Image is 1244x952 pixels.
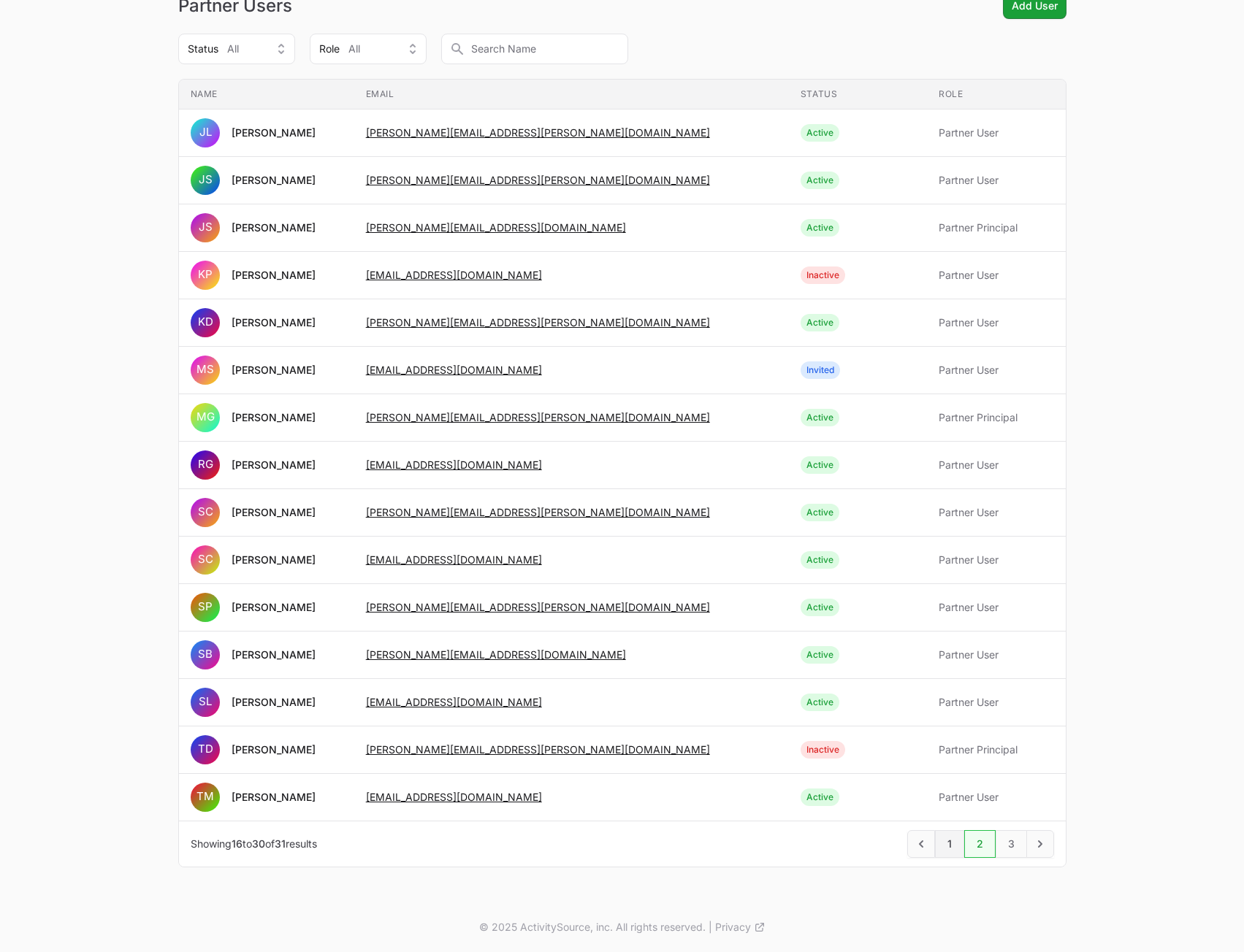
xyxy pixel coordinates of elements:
span: Partner User [939,790,1053,805]
span: Partner User [939,126,1053,140]
svg: Katie Polzin [191,261,220,290]
span: Partner User [939,315,1053,330]
span: Partner User [939,600,1053,615]
svg: Silvia Beytia [191,640,220,669]
a: [PERSON_NAME][EMAIL_ADDRESS][PERSON_NAME][DOMAIN_NAME] [366,316,710,329]
svg: Tayla Malin [191,783,220,812]
div: [PERSON_NAME] [232,648,316,662]
text: JL [199,125,211,139]
input: Search Name [441,34,628,64]
div: [PERSON_NAME] [232,695,316,710]
a: 3 [996,830,1027,858]
text: JS [198,172,212,186]
a: [PERSON_NAME][EMAIL_ADDRESS][PERSON_NAME][DOMAIN_NAME] [366,743,710,756]
div: [PERSON_NAME] [232,268,316,283]
a: [EMAIL_ADDRESS][DOMAIN_NAME] [366,553,542,566]
span: Partner Principal [939,410,1053,425]
div: [PERSON_NAME] [232,315,316,330]
th: Name [179,80,354,110]
a: 2 [964,830,996,858]
span: Partner Principal [939,742,1053,757]
span: Status [188,42,218,56]
text: SL [199,694,212,708]
span: Partner User [939,173,1053,188]
text: MS [196,362,214,376]
span: Partner User [939,695,1053,710]
span: Partner User [939,458,1053,472]
text: SB [198,647,213,661]
a: [PERSON_NAME][EMAIL_ADDRESS][PERSON_NAME][DOMAIN_NAME] [366,411,710,423]
a: [PERSON_NAME][EMAIL_ADDRESS][PERSON_NAME][DOMAIN_NAME] [366,174,710,186]
text: SC [197,552,213,566]
div: [PERSON_NAME] [232,173,316,188]
span: Partner Principal [939,220,1053,235]
a: [EMAIL_ADDRESS][DOMAIN_NAME] [366,364,542,376]
span: Partner User [939,648,1053,662]
span: Partner User [939,363,1053,377]
span: 30 [252,837,265,850]
a: [PERSON_NAME][EMAIL_ADDRESS][PERSON_NAME][DOMAIN_NAME] [366,601,710,613]
svg: Tara Dakdouk [191,735,220,764]
text: TM [196,789,214,803]
a: [EMAIL_ADDRESS][DOMAIN_NAME] [366,791,542,803]
svg: Kelly DeForest [191,308,220,337]
span: Partner User [939,553,1053,567]
text: KP [198,267,213,281]
svg: Julie Stephens [191,213,220,242]
p: Showing to of results [191,837,317,851]
a: [PERSON_NAME][EMAIL_ADDRESS][PERSON_NAME][DOMAIN_NAME] [366,126,710,139]
svg: Judith Sidorick [191,166,220,195]
span: Partner User [939,268,1053,283]
span: | [709,920,712,934]
text: JS [198,220,212,234]
span: All [348,42,360,56]
a: 1 [935,830,964,858]
span: Partner User [939,505,1053,520]
div: [PERSON_NAME] [232,505,316,520]
div: [PERSON_NAME] [232,742,316,757]
a: [EMAIL_ADDRESS][DOMAIN_NAME] [366,696,542,708]
svg: Sandra Clifford [191,498,220,527]
div: [PERSON_NAME] [232,600,316,615]
text: TD [197,742,213,756]
a: Privacy [715,920,766,934]
svg: Sean Cassidy [191,545,220,575]
div: [PERSON_NAME] [232,790,316,805]
a: [EMAIL_ADDRESS][DOMAIN_NAME] [366,269,542,281]
a: [PERSON_NAME][EMAIL_ADDRESS][PERSON_NAME][DOMAIN_NAME] [366,506,710,518]
p: © 2025 ActivitySource, inc. All rights reserved. [479,920,706,934]
text: SC [197,504,213,518]
div: [PERSON_NAME] [232,553,316,567]
button: RoleAll [310,34,427,64]
svg: Melissa Griner [191,403,220,432]
span: Role [319,42,340,56]
button: StatusAll [178,34,295,64]
span: 16 [232,837,243,850]
div: [PERSON_NAME] [232,126,316,140]
svg: Matthew Siekman [191,356,220,385]
a: [EMAIL_ADDRESS][DOMAIN_NAME] [366,458,542,471]
text: KD [197,315,213,329]
th: Status [789,80,927,110]
div: [PERSON_NAME] [232,363,316,377]
th: Email [354,80,789,110]
svg: Jonathan Locke [191,118,220,147]
a: Next [1026,830,1054,858]
text: MG [196,410,214,423]
svg: Stephanie Le Paermentier [191,688,220,717]
th: Role [927,80,1065,110]
text: SP [198,599,213,613]
text: RG [197,457,213,471]
div: [PERSON_NAME] [232,458,316,472]
div: [PERSON_NAME] [232,220,316,235]
a: [PERSON_NAME][EMAIL_ADDRESS][DOMAIN_NAME] [366,648,626,661]
span: All [227,42,239,56]
svg: Rachel Gaylord [191,450,220,480]
a: Previous [907,830,935,858]
a: [PERSON_NAME][EMAIL_ADDRESS][DOMAIN_NAME] [366,221,626,234]
span: 31 [275,837,286,850]
svg: Shaun Poon [191,593,220,622]
div: [PERSON_NAME] [232,410,316,425]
